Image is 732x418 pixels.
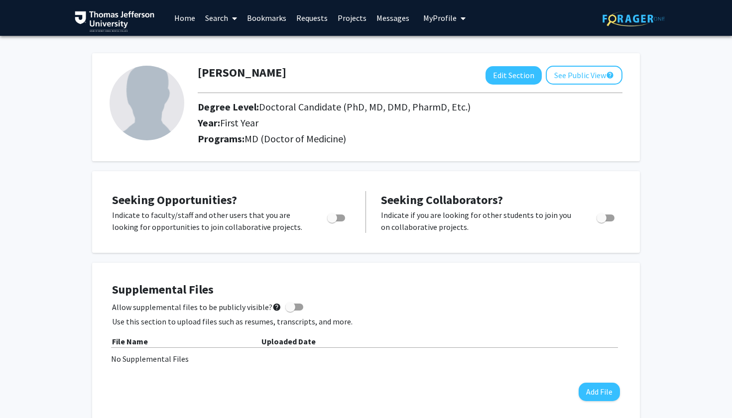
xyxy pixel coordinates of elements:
h2: Degree Level: [198,101,546,113]
iframe: Chat [7,373,42,411]
img: Profile Picture [110,66,184,140]
h1: [PERSON_NAME] [198,66,286,80]
span: Doctoral Candidate (PhD, MD, DMD, PharmD, Etc.) [259,101,471,113]
div: Toggle [593,209,620,224]
p: Use this section to upload files such as resumes, transcripts, and more. [112,315,620,327]
a: Requests [291,0,333,35]
a: Projects [333,0,371,35]
a: Bookmarks [242,0,291,35]
mat-icon: help [606,69,614,81]
div: No Supplemental Files [111,353,621,365]
h2: Programs: [198,133,622,145]
div: Toggle [323,209,351,224]
span: MD (Doctor of Medicine) [244,132,346,145]
span: Seeking Collaborators? [381,192,503,208]
button: Add File [579,383,620,401]
mat-icon: help [272,301,281,313]
img: ForagerOne Logo [603,11,665,26]
span: Seeking Opportunities? [112,192,237,208]
a: Home [169,0,200,35]
h2: Year: [198,117,546,129]
p: Indicate if you are looking for other students to join you on collaborative projects. [381,209,578,233]
a: Search [200,0,242,35]
b: File Name [112,336,148,346]
button: See Public View [546,66,622,85]
span: My Profile [423,13,457,23]
span: First Year [220,116,258,129]
p: Indicate to faculty/staff and other users that you are looking for opportunities to join collabor... [112,209,308,233]
span: Allow supplemental files to be publicly visible? [112,301,281,313]
img: Thomas Jefferson University Logo [75,11,154,32]
b: Uploaded Date [261,336,316,346]
button: Edit Section [486,66,542,85]
a: Messages [371,0,414,35]
h4: Supplemental Files [112,283,620,297]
